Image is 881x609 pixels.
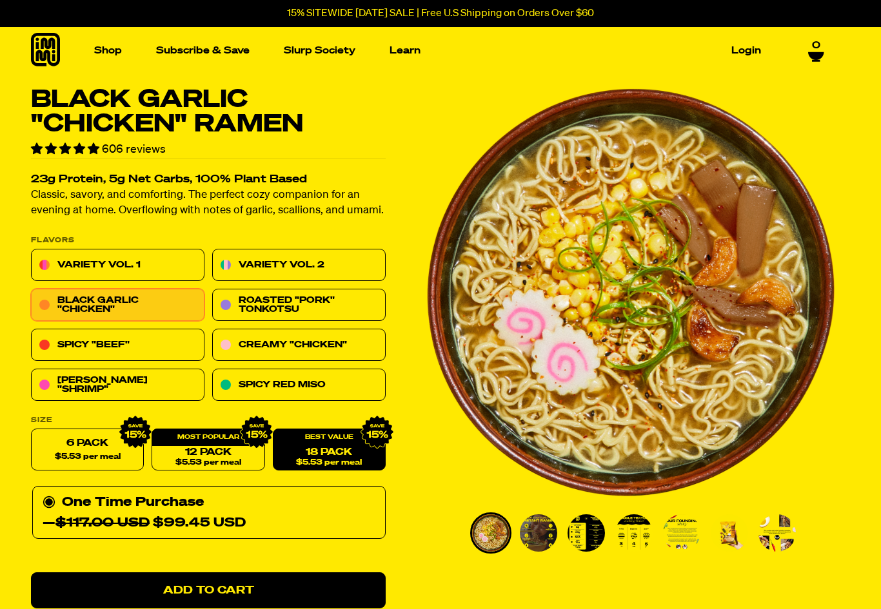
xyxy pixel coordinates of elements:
[31,88,386,137] h1: Black Garlic "Chicken" Ramen
[89,27,766,74] nav: Main navigation
[661,512,702,554] li: Go to slide 5
[55,453,121,461] span: $5.53 per meal
[212,329,386,362] a: Creamy "Chicken"
[566,512,607,554] li: Go to slide 3
[31,237,386,244] p: Flavors
[812,40,820,52] span: 0
[520,514,557,552] img: Black Garlic "Chicken" Ramen
[31,289,204,322] a: Black Garlic "Chicken"
[163,585,254,596] span: Add to Cart
[426,512,836,554] div: PDP main carousel thumbnails
[31,144,102,155] span: 4.76 stars
[55,517,150,530] del: $117.00 USD
[6,522,90,603] iframe: Marketing Popup
[119,416,152,449] img: IMG_9632.png
[518,512,559,554] li: Go to slide 2
[808,40,824,62] a: 0
[212,369,386,401] a: Spicy Red Miso
[472,514,510,552] img: Black Garlic "Chicken" Ramen
[613,512,655,554] li: Go to slide 4
[31,329,204,362] a: Spicy "Beef"
[43,513,246,534] span: — $99.45 USD
[31,573,386,609] a: Add to Cart
[31,417,386,424] label: Size
[470,512,511,554] li: Go to slide 1
[31,369,204,401] a: [PERSON_NAME] "Shrimp"
[384,41,426,61] a: Learn
[709,512,750,554] li: Go to slide 6
[212,249,386,282] a: Variety Vol. 2
[31,249,204,282] a: Variety Vol. 1
[31,429,144,471] label: 6 Pack
[426,88,836,497] li: 1 of 7
[287,8,594,19] p: 15% SITEWIDE [DATE] SALE | Free U.S Shipping on Orders Over $60
[426,88,836,497] div: PDP main carousel
[175,459,241,467] span: $5.53 per meal
[279,41,361,61] a: Slurp Society
[757,512,798,554] li: Go to slide 7
[31,188,386,219] p: Classic, savory, and comforting. The perfect cozy companion for an evening at home. Overflowing w...
[758,514,796,552] img: Black Garlic "Chicken" Ramen
[102,144,166,155] span: 606 reviews
[239,416,273,449] img: IMG_9632.png
[89,41,127,61] a: Shop
[726,41,766,61] a: Login
[568,514,605,552] img: Black Garlic "Chicken" Ramen
[212,289,386,322] a: Roasted "Pork" Tonkotsu
[711,514,748,552] img: Black Garlic "Chicken" Ramen
[152,429,264,471] a: 12 Pack$5.53 per meal
[273,429,386,471] a: 18 Pack$5.53 per meal
[361,416,394,449] img: IMG_9632.png
[32,487,386,539] div: One Time Purchase
[426,88,836,497] img: Black Garlic "Chicken" Ramen
[31,175,386,186] h2: 23g Protein, 5g Net Carbs, 100% Plant Based
[151,41,255,61] a: Subscribe & Save
[296,459,362,467] span: $5.53 per meal
[615,514,653,552] img: Black Garlic "Chicken" Ramen
[663,514,700,552] img: Black Garlic "Chicken" Ramen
